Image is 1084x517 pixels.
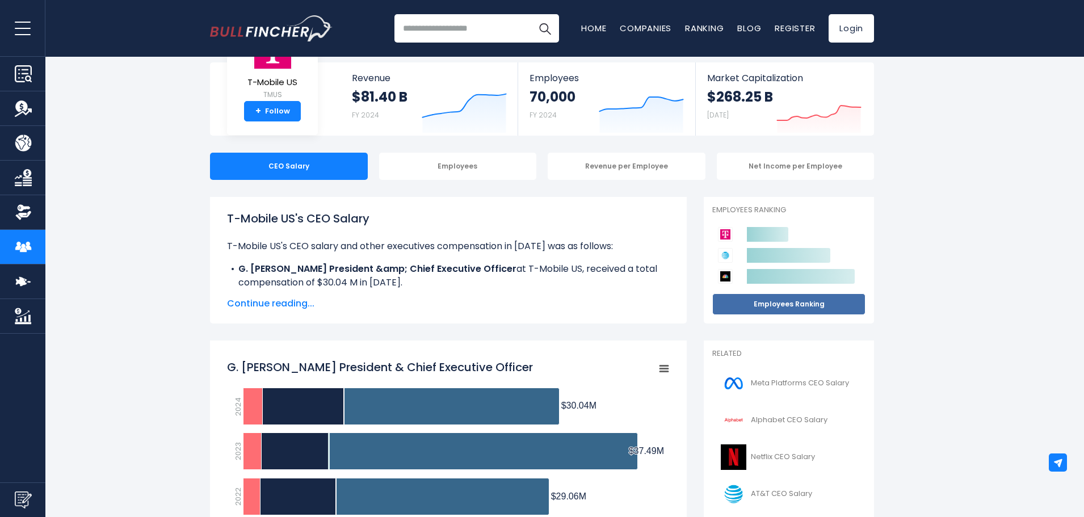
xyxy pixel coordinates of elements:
[751,415,827,425] span: Alphabet CEO Salary
[712,478,865,510] a: AT&T CEO Salary
[707,110,729,120] small: [DATE]
[352,110,379,120] small: FY 2024
[247,78,297,87] span: T-Mobile US
[719,481,747,507] img: T logo
[719,371,747,396] img: META logo
[210,15,333,41] img: Bullfincher logo
[707,73,862,83] span: Market Capitalization
[751,379,849,388] span: Meta Platforms CEO Salary
[227,262,670,289] li: at T-Mobile US, received a total compensation of $30.04 M in [DATE].
[15,204,32,221] img: Ownership
[247,90,297,100] small: TMUS
[737,22,761,34] a: Blog
[696,62,873,136] a: Market Capitalization $268.25 B [DATE]
[531,14,559,43] button: Search
[548,153,705,180] div: Revenue per Employee
[352,88,407,106] strong: $81.40 B
[712,405,865,436] a: Alphabet CEO Salary
[341,62,518,136] a: Revenue $81.40 B FY 2024
[712,368,865,399] a: Meta Platforms CEO Salary
[255,106,261,116] strong: +
[561,401,596,410] tspan: $30.04M
[829,14,874,43] a: Login
[712,442,865,473] a: Netflix CEO Salary
[233,487,243,506] text: 2022
[712,205,865,215] p: Employees Ranking
[751,452,815,462] span: Netflix CEO Salary
[227,297,670,310] span: Continue reading...
[210,153,368,180] div: CEO Salary
[530,73,683,83] span: Employees
[247,31,298,102] a: T-Mobile US TMUS
[518,62,695,136] a: Employees 70,000 FY 2024
[712,293,865,315] a: Employees Ranking
[718,269,733,284] img: Comcast Corporation competitors logo
[238,262,516,275] b: G. [PERSON_NAME] President &amp; Chief Executive Officer
[775,22,815,34] a: Register
[352,73,507,83] span: Revenue
[379,153,537,180] div: Employees
[685,22,724,34] a: Ranking
[233,397,243,416] text: 2024
[717,153,875,180] div: Net Income per Employee
[707,88,773,106] strong: $268.25 B
[751,489,812,499] span: AT&T CEO Salary
[233,442,243,460] text: 2023
[244,101,301,121] a: +Follow
[551,491,586,501] tspan: $29.06M
[530,88,575,106] strong: 70,000
[227,359,533,375] tspan: G. [PERSON_NAME] President & Chief Executive Officer
[227,239,670,253] p: T-Mobile US's CEO salary and other executives compensation in [DATE] was as follows:
[530,110,557,120] small: FY 2024
[227,210,670,227] h1: T-Mobile US's CEO Salary
[620,22,671,34] a: Companies
[718,248,733,263] img: AT&T competitors logo
[718,227,733,242] img: T-Mobile US competitors logo
[712,349,865,359] p: Related
[719,444,747,470] img: NFLX logo
[629,446,664,456] tspan: $37.49M
[581,22,606,34] a: Home
[210,15,332,41] a: Go to homepage
[719,407,747,433] img: GOOGL logo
